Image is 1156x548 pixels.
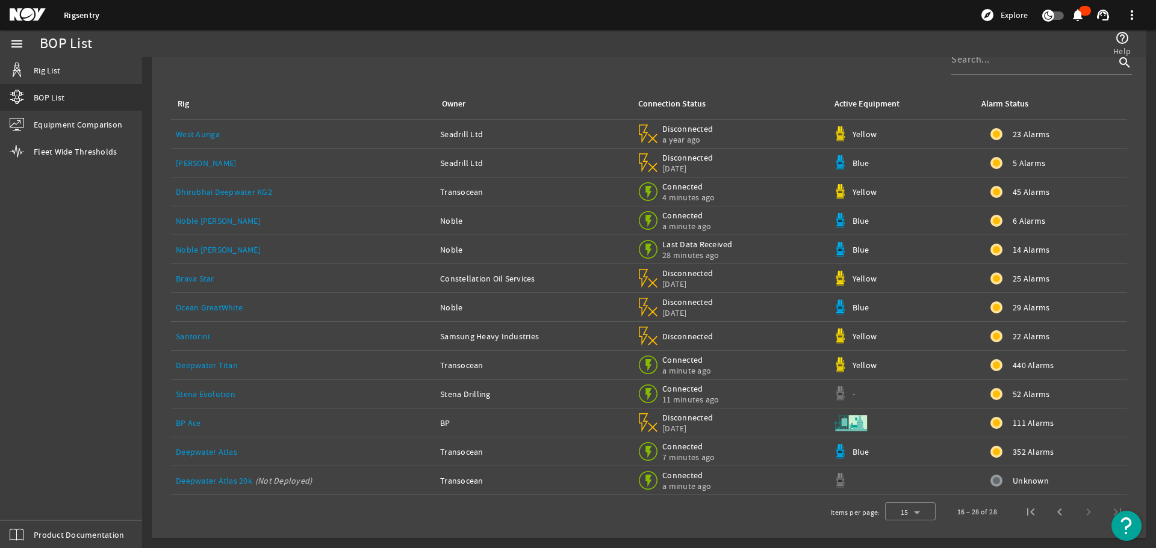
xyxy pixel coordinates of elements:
[34,119,122,131] span: Equipment Comparison
[853,215,869,226] span: Blue
[440,186,627,198] div: Transocean
[1096,8,1110,22] mat-icon: support_agent
[662,412,713,423] span: Disconnected
[176,129,220,140] a: West Auriga
[833,155,848,170] img: Bluepod.svg
[440,388,627,400] div: Stena Drilling
[662,481,713,491] span: a minute ago
[957,506,997,518] div: 16 – 28 of 28
[833,328,848,343] img: Yellowpod.svg
[176,389,235,399] a: Stena Evolution
[176,215,261,226] a: Noble [PERSON_NAME]
[662,297,713,307] span: Disconnected
[833,444,848,459] img: Bluepod.svg
[178,97,189,111] div: Rig
[176,302,243,313] a: Ocean GreatWhite
[662,307,713,318] span: [DATE]
[176,360,238,371] a: Deepwater Titan
[1113,45,1131,57] span: Help
[440,128,627,140] div: Seadrill Ltd
[1013,359,1054,371] span: 440 Alarms
[440,446,627,458] div: Transocean
[440,359,627,371] div: Transocean
[1013,388,1049,400] span: 52 Alarms
[833,242,848,257] img: Bluepod.svg
[440,272,627,285] div: Constellation Oil Services
[1013,330,1049,342] span: 22 Alarms
[176,331,210,342] a: Santorini
[853,302,869,313] span: Blue
[176,273,214,284] a: Brava Star
[440,301,627,313] div: Noble
[176,97,426,111] div: Rig
[1045,497,1074,526] button: Previous page
[1016,497,1045,526] button: First page
[64,10,99,21] a: Rigsentry
[830,506,880,519] div: Items per page:
[833,386,848,401] img: Graypod.svg
[853,389,855,399] span: -
[1117,55,1132,70] i: search
[255,475,312,486] div: (Not Deployed)
[638,97,706,111] div: Connection Status
[1013,244,1049,256] span: 14 Alarms
[176,417,201,428] a: BP Ace
[1013,157,1045,169] span: 5 Alarms
[853,331,877,342] span: Yellow
[662,134,713,145] span: a year ago
[980,8,995,22] mat-icon: explore
[176,186,272,197] a: Dhirubhai Deepwater KG2
[40,38,92,50] div: BOP List
[853,273,877,284] span: Yellow
[1001,9,1028,21] span: Explore
[1013,417,1054,429] span: 111 Alarms
[662,470,713,481] span: Connected
[1013,475,1049,487] span: Unknown
[853,446,869,457] span: Blue
[176,158,236,168] a: [PERSON_NAME]
[662,250,733,260] span: 28 minutes ago
[176,475,252,486] a: Deepwater Atlas 20k
[662,163,713,174] span: [DATE]
[833,300,848,315] img: Bluepod.svg
[833,271,848,286] img: Yellowpod.svg
[662,279,713,289] span: [DATE]
[662,441,715,452] span: Connected
[440,417,627,429] div: BP
[1071,8,1085,22] mat-icon: notifications
[440,157,627,169] div: Seadrill Ltd
[176,446,237,457] a: Deepwater Atlas
[662,152,713,163] span: Disconnected
[662,331,713,342] span: Disconnected
[176,244,261,255] a: Noble [PERSON_NAME]
[1013,215,1045,227] span: 6 Alarms
[34,529,124,541] span: Product Documentation
[662,354,713,365] span: Connected
[834,97,900,111] div: Active Equipment
[662,365,713,376] span: a minute ago
[1117,1,1146,29] button: more_vert
[662,452,715,463] span: 7 minutes ago
[853,129,877,140] span: Yellow
[662,239,733,250] span: Last Data Received
[853,360,877,371] span: Yellow
[1013,128,1049,140] span: 23 Alarms
[833,357,848,372] img: Yellowpod.svg
[440,475,627,487] div: Transocean
[34,91,64,103] span: BOP List
[440,97,622,111] div: Owner
[10,37,24,51] mat-icon: menu
[662,210,713,221] span: Connected
[833,405,869,441] img: Skid.svg
[853,158,869,168] span: Blue
[34,64,60,76] span: Rig List
[662,383,719,394] span: Connected
[833,213,848,228] img: Bluepod.svg
[662,181,715,192] span: Connected
[442,97,465,111] div: Owner
[662,192,715,203] span: 4 minutes ago
[1013,301,1049,313] span: 29 Alarms
[1111,511,1142,541] button: Open Resource Center
[1013,446,1054,458] span: 352 Alarms
[833,473,848,488] img: Graypod.svg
